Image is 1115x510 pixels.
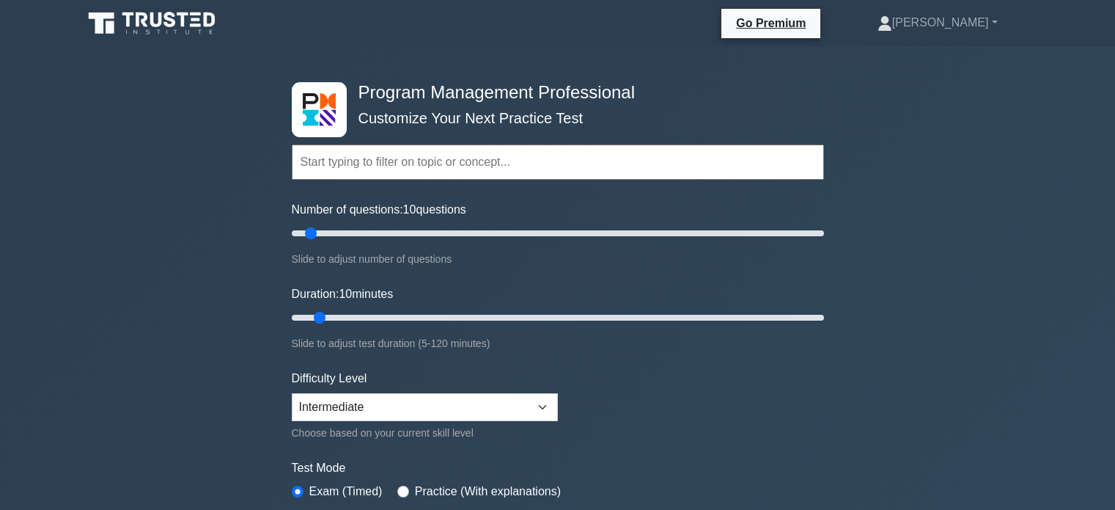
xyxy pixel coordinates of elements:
label: Test Mode [292,459,824,477]
label: Duration: minutes [292,285,394,303]
a: Go Premium [727,14,814,32]
h4: Program Management Professional [353,82,752,103]
a: [PERSON_NAME] [842,8,1033,37]
div: Slide to adjust test duration (5-120 minutes) [292,335,824,352]
span: 10 [403,203,416,216]
label: Practice (With explanations) [415,483,561,500]
label: Difficulty Level [292,370,367,387]
label: Number of questions: questions [292,201,466,219]
div: Slide to adjust number of questions [292,250,824,268]
label: Exam (Timed) [309,483,383,500]
div: Choose based on your current skill level [292,424,558,442]
span: 10 [339,288,352,300]
input: Start typing to filter on topic or concept... [292,145,824,180]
